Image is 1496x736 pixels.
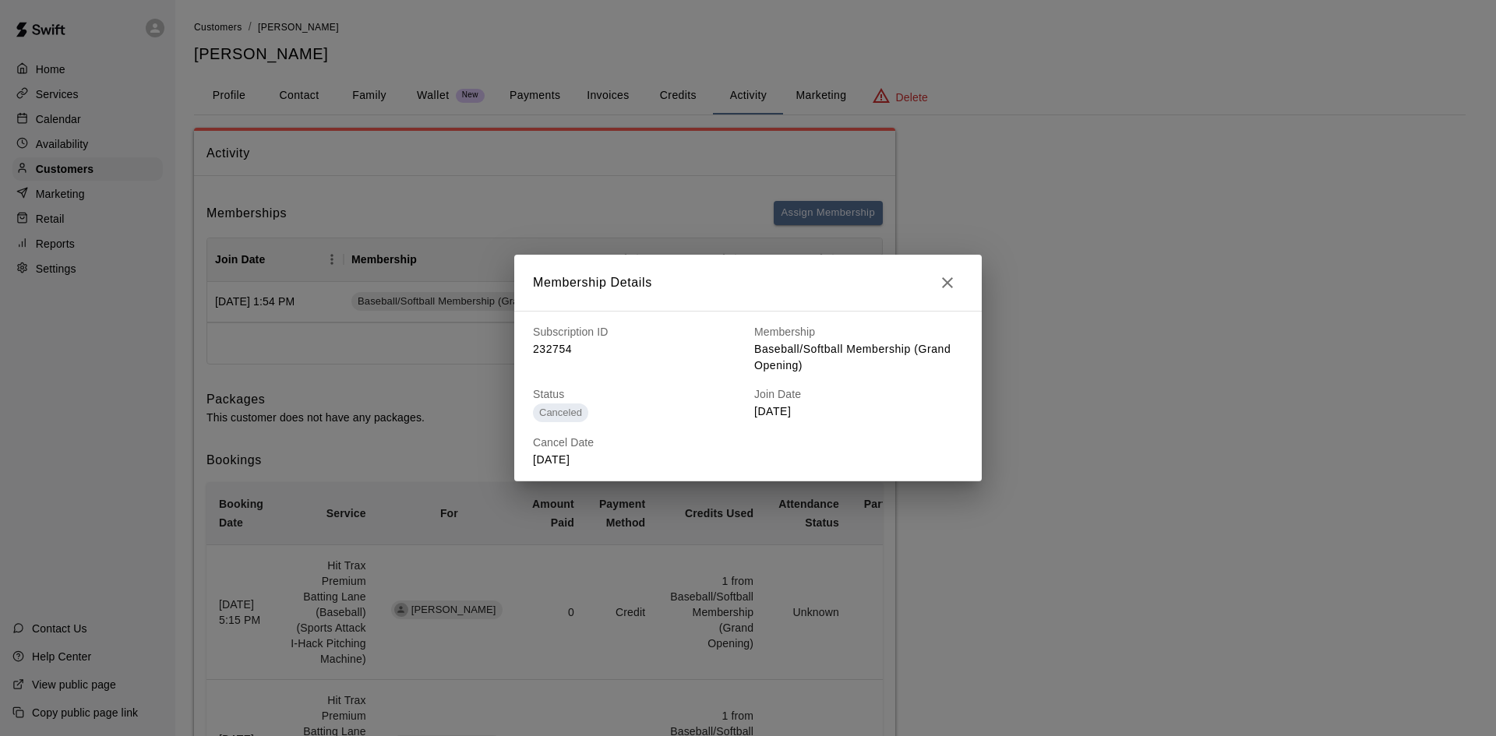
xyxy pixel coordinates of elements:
[754,403,963,420] p: [DATE]
[533,341,742,357] p: 232754
[533,452,742,468] p: [DATE]
[754,341,963,374] p: Baseball/Softball Membership (Grand Opening)
[754,386,963,403] h6: Join Date
[533,407,588,418] span: Canceled
[533,324,742,341] h6: Subscription ID
[533,273,652,293] h6: Membership Details
[533,386,742,403] h6: Status
[754,324,963,341] h6: Membership
[533,435,742,452] h6: Cancel Date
